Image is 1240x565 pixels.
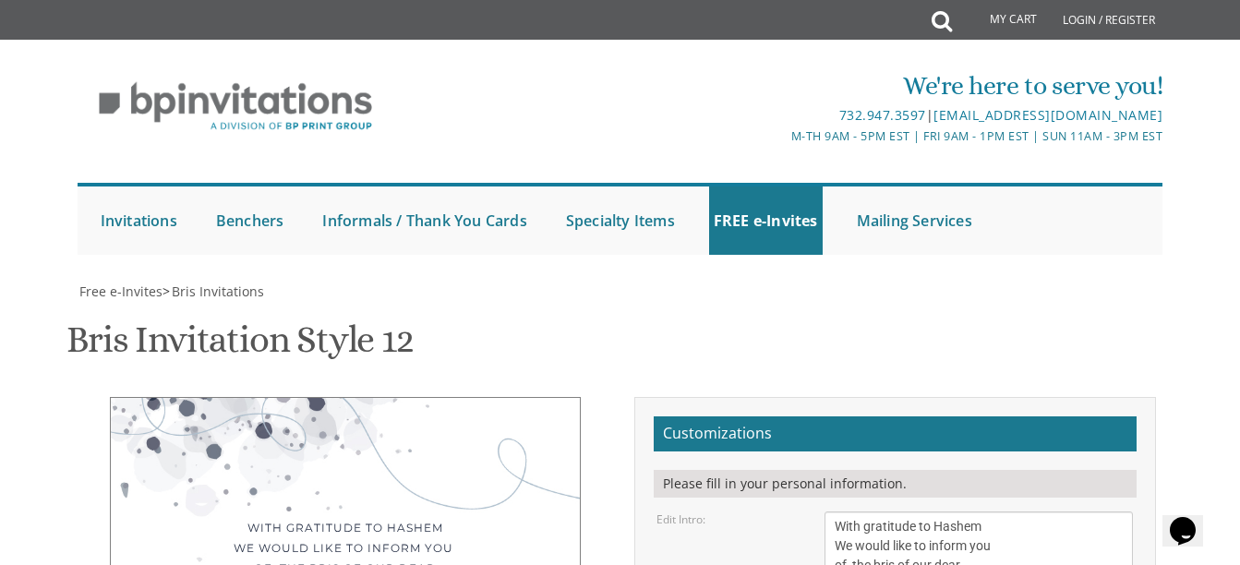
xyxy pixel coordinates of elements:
div: Please fill in your personal information. [654,470,1137,498]
a: Bris Invitations [170,282,264,300]
a: Informals / Thank You Cards [318,186,531,255]
a: [EMAIL_ADDRESS][DOMAIN_NAME] [933,106,1162,124]
a: Invitations [96,186,182,255]
span: > [163,282,264,300]
div: | [440,104,1163,126]
a: Free e-Invites [78,282,163,300]
a: Specialty Items [561,186,680,255]
img: BP Invitation Loft [78,68,394,145]
label: Edit Intro: [656,511,705,527]
a: Benchers [211,186,289,255]
h2: Customizations [654,416,1137,451]
div: M-Th 9am - 5pm EST | Fri 9am - 1pm EST | Sun 11am - 3pm EST [440,126,1163,146]
span: Free e-Invites [79,282,163,300]
div: We're here to serve you! [440,67,1163,104]
a: FREE e-Invites [709,186,823,255]
a: Mailing Services [852,186,977,255]
a: 732.947.3597 [839,106,926,124]
a: My Cart [950,2,1050,39]
h1: Bris Invitation Style 12 [66,319,413,374]
span: Bris Invitations [172,282,264,300]
iframe: chat widget [1162,491,1222,547]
